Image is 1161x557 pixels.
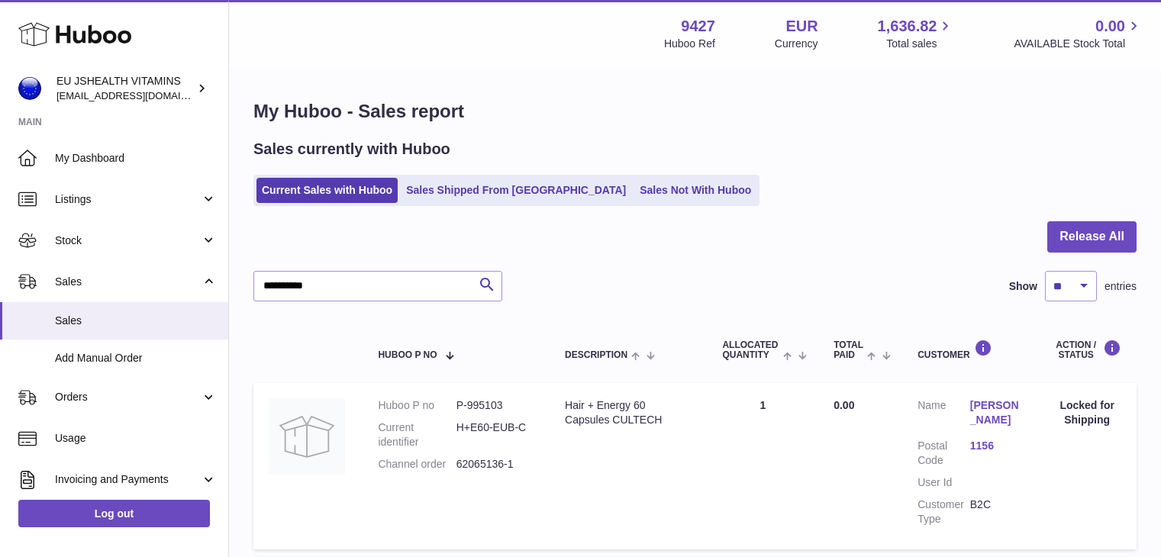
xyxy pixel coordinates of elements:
[55,390,201,404] span: Orders
[707,383,818,549] td: 1
[378,398,456,413] dt: Huboo P no
[55,314,217,328] span: Sales
[56,74,194,103] div: EU JSHEALTH VITAMINS
[834,399,854,411] span: 0.00
[456,457,534,472] dd: 62065136-1
[378,457,456,472] dt: Channel order
[918,475,970,490] dt: User Id
[878,16,937,37] span: 1,636.82
[253,99,1137,124] h1: My Huboo - Sales report
[269,398,345,475] img: no-photo.jpg
[918,497,970,526] dt: Customer Type
[456,398,534,413] dd: P-995103
[565,398,692,427] div: Hair + Energy 60 Capsules CULTECH
[834,340,863,360] span: Total paid
[18,77,41,100] img: internalAdmin-9427@internal.huboo.com
[378,350,437,360] span: Huboo P no
[878,16,955,51] a: 1,636.82 Total sales
[55,351,217,365] span: Add Manual Order
[1014,37,1143,51] span: AVAILABLE Stock Total
[785,16,818,37] strong: EUR
[565,350,627,360] span: Description
[681,16,715,37] strong: 9427
[886,37,954,51] span: Total sales
[256,178,398,203] a: Current Sales with Huboo
[918,439,970,468] dt: Postal Code
[1047,221,1137,253] button: Release All
[1053,340,1121,360] div: Action / Status
[970,398,1023,427] a: [PERSON_NAME]
[918,340,1022,360] div: Customer
[1105,279,1137,294] span: entries
[253,139,450,159] h2: Sales currently with Huboo
[55,275,201,289] span: Sales
[1053,398,1121,427] div: Locked for Shipping
[378,420,456,449] dt: Current identifier
[1095,16,1125,37] span: 0.00
[55,472,201,487] span: Invoicing and Payments
[722,340,779,360] span: ALLOCATED Quantity
[55,151,217,166] span: My Dashboard
[456,420,534,449] dd: H+E60-EUB-C
[1014,16,1143,51] a: 0.00 AVAILABLE Stock Total
[55,192,201,207] span: Listings
[634,178,756,203] a: Sales Not With Huboo
[401,178,631,203] a: Sales Shipped From [GEOGRAPHIC_DATA]
[918,398,970,431] dt: Name
[970,497,1023,526] dd: B2C
[664,37,715,51] div: Huboo Ref
[970,439,1023,453] a: 1156
[55,431,217,446] span: Usage
[55,233,201,248] span: Stock
[56,89,224,101] span: [EMAIL_ADDRESS][DOMAIN_NAME]
[775,37,818,51] div: Currency
[18,500,210,527] a: Log out
[1009,279,1037,294] label: Show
